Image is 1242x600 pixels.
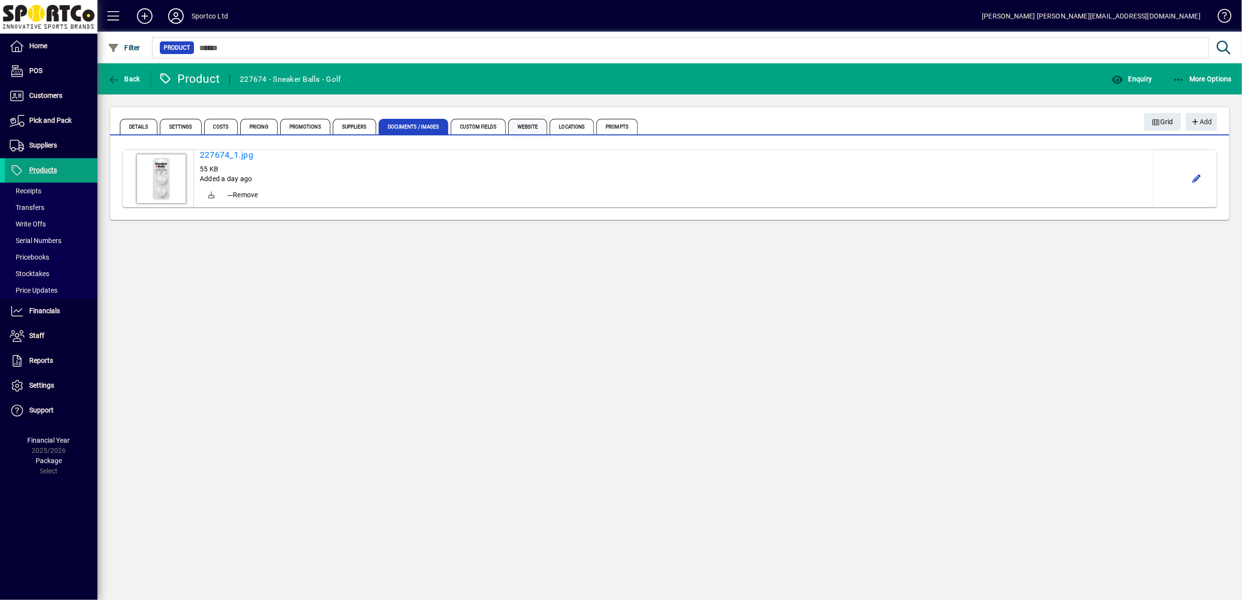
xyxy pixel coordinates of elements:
span: Costs [204,119,238,134]
span: Serial Numbers [10,237,61,244]
a: Transfers [5,199,97,216]
a: Staff [5,324,97,348]
app-page-header-button: Back [97,70,151,88]
a: Reports [5,349,97,373]
span: Pricebooks [10,253,49,261]
span: Support [29,406,54,414]
span: Suppliers [29,141,57,149]
div: 227674 - Sneaker Balls - Golf [240,72,341,87]
button: Add [1186,113,1217,131]
a: Support [5,398,97,423]
span: Financial Year [28,436,70,444]
span: Stocktakes [10,270,49,278]
button: Back [105,70,143,88]
span: Remove [227,190,258,200]
span: More Options [1173,75,1232,83]
span: Promotions [280,119,330,134]
div: 55 KB [200,164,1147,174]
span: Transfers [10,204,44,211]
button: Profile [160,7,191,25]
span: Home [29,42,47,50]
a: Stocktakes [5,265,97,282]
a: Suppliers [5,133,97,158]
a: 227674_1.jpg [200,150,1147,160]
span: Financials [29,307,60,315]
a: Serial Numbers [5,232,97,249]
div: Sportco Ltd [191,8,228,24]
button: Filter [105,39,143,56]
a: Home [5,34,97,58]
a: Settings [5,374,97,398]
span: Suppliers [333,119,376,134]
span: Locations [550,119,594,134]
button: Grid [1144,113,1182,131]
a: Write Offs [5,216,97,232]
span: Customers [29,92,62,99]
span: Custom Fields [451,119,505,134]
a: Download [200,184,223,207]
span: Grid [1152,114,1174,130]
a: Pick and Pack [5,109,97,133]
span: Write Offs [10,220,46,228]
span: Enquiry [1111,75,1152,83]
span: Settings [160,119,202,134]
a: Financials [5,299,97,323]
a: Knowledge Base [1210,2,1230,34]
span: Reports [29,356,53,364]
a: Price Updates [5,282,97,299]
span: Staff [29,332,44,339]
span: Details [120,119,157,134]
button: Remove [223,186,262,204]
span: Pricing [240,119,278,134]
span: Settings [29,381,54,389]
div: Product [158,71,220,87]
span: Add [1191,114,1212,130]
div: Added a day ago [200,174,1147,184]
span: Prompts [596,119,638,134]
span: Back [108,75,140,83]
div: [PERSON_NAME] [PERSON_NAME][EMAIL_ADDRESS][DOMAIN_NAME] [982,8,1201,24]
a: Receipts [5,183,97,199]
button: Edit [1189,171,1204,187]
span: Package [36,457,62,465]
span: Pick and Pack [29,116,72,124]
span: Product [164,43,190,53]
span: Products [29,166,57,174]
button: More Options [1170,70,1235,88]
button: Add [129,7,160,25]
a: Pricebooks [5,249,97,265]
span: Receipts [10,187,41,195]
button: Enquiry [1109,70,1154,88]
a: Customers [5,84,97,108]
span: Website [508,119,548,134]
span: Documents / Images [379,119,449,134]
a: POS [5,59,97,83]
span: Price Updates [10,286,57,294]
span: Filter [108,44,140,52]
span: POS [29,67,42,75]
